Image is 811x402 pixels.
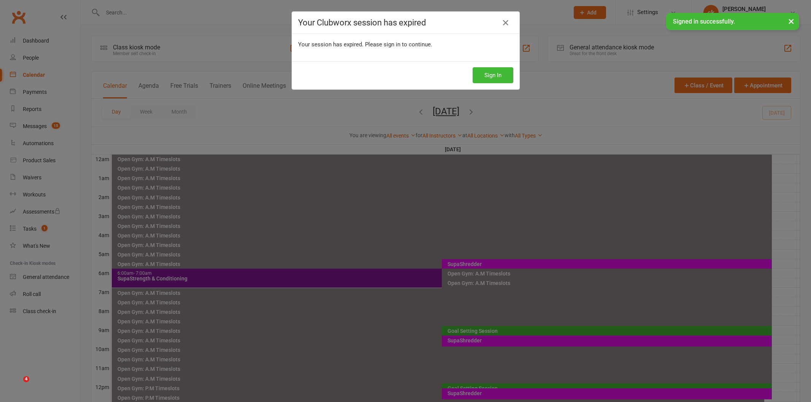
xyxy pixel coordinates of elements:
[298,41,432,48] span: Your session has expired. Please sign in to continue.
[23,376,29,382] span: 4
[473,67,513,83] button: Sign In
[784,13,798,29] button: ×
[8,376,26,394] iframe: Intercom live chat
[673,18,735,25] span: Signed in successfully.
